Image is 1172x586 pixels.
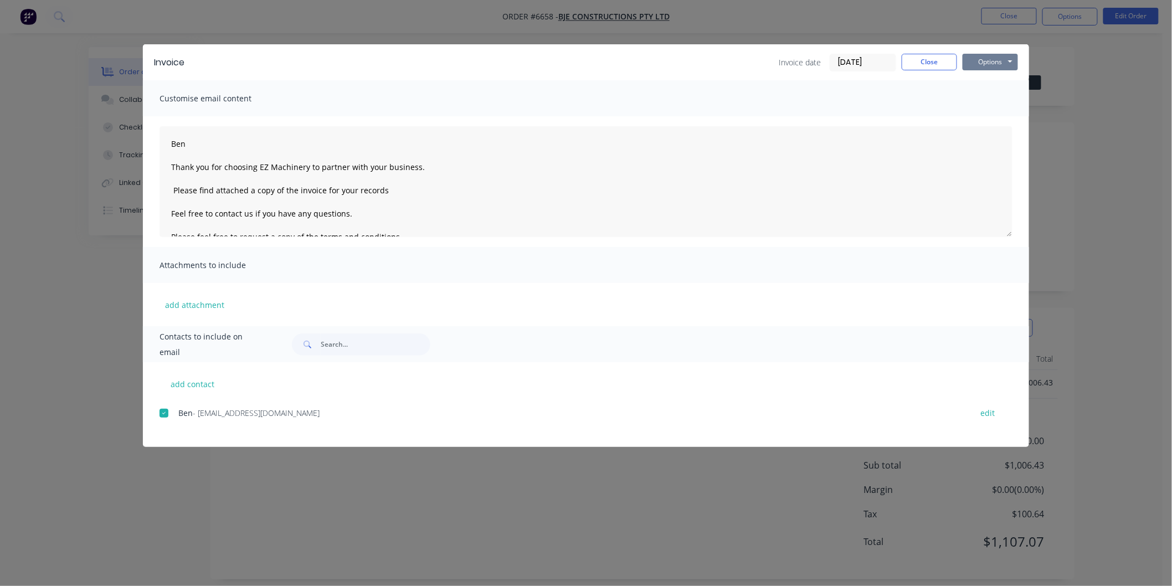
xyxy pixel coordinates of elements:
button: Close [902,54,957,70]
button: add attachment [160,296,230,313]
span: Invoice date [779,56,821,68]
button: edit [974,405,1002,420]
span: Customise email content [160,91,281,106]
textarea: Ben Thank you for choosing EZ Machinery to partner with your business. Please find attached a cop... [160,126,1012,237]
span: Attachments to include [160,258,281,273]
button: Options [963,54,1018,70]
span: - [EMAIL_ADDRESS][DOMAIN_NAME] [193,408,320,418]
div: Invoice [154,56,184,69]
input: Search... [321,333,430,356]
button: add contact [160,376,226,392]
span: Ben [178,408,193,418]
span: Contacts to include on email [160,329,264,360]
